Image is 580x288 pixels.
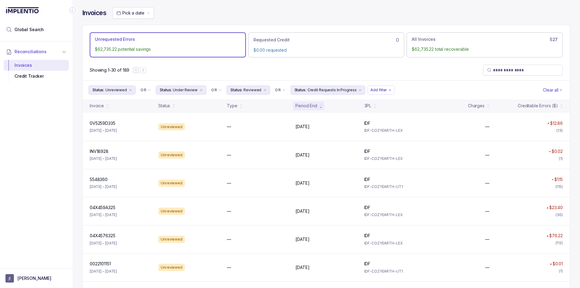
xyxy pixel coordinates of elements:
[69,7,76,14] div: Collapse Icon
[358,88,362,92] div: remove content
[364,128,426,134] p: IDF-COZYEARTH-LEX
[364,176,371,183] p: IDF
[546,235,548,237] img: red pointer upwards
[485,152,489,158] p: —
[542,86,564,95] button: Clear Filters
[364,261,371,267] p: IDF
[90,67,129,73] div: Remaining page entries
[227,86,270,95] button: Filter Chip Reviewed
[89,86,542,95] ul: Filter Group
[90,240,117,246] p: [DATE] – [DATE]
[82,9,106,17] h4: Invoices
[253,47,399,53] p: $0.00 requested
[211,88,222,92] li: Filter Chip Connector undefined
[138,86,153,94] button: Filter Chip Connector undefined
[156,86,206,95] button: Filter Chip Under Review
[4,45,69,58] button: Reconciliations
[364,148,371,154] p: IDF
[552,148,563,154] p: $0.02
[209,86,224,94] button: Filter Chip Connector undefined
[158,103,170,109] div: Status
[116,10,144,16] search: Date Range Picker
[295,124,309,130] p: [DATE]
[295,264,309,270] p: [DATE]
[556,184,563,190] div: (115)
[549,233,563,239] p: $76.22
[140,88,146,92] p: OR
[95,46,241,52] p: $62,735.22 potential savings
[556,212,563,218] div: (30)
[211,88,217,92] p: OR
[550,37,558,42] h6: 527
[364,120,371,126] p: IDF
[14,49,47,55] span: Reconciliations
[158,236,185,243] div: Unreviewed
[112,7,154,19] button: Date Range Picker
[549,205,563,211] p: $23.40
[90,205,115,211] p: 04X459A325
[4,59,69,83] div: Reconciliations
[556,240,563,246] div: (112)
[140,88,151,92] li: Filter Chip Connector undefined
[227,103,237,109] div: Type
[227,124,231,130] p: —
[485,180,489,186] p: —
[308,87,357,93] p: Credit Requests In Progress
[227,180,231,186] p: —
[485,208,489,214] p: —
[364,184,426,190] p: IDF-COZYEARTH-UT1
[552,179,553,180] img: red pointer upwards
[368,86,395,95] button: Filter Chip Add filter
[90,176,108,183] p: 5548360
[295,87,306,93] p: Status:
[199,88,204,92] div: remove content
[105,87,127,93] p: Unreviewed
[291,86,366,95] button: Filter Chip Credit Requests In Progress
[90,67,129,73] p: Showing 1-30 of 189
[364,103,372,109] div: 3PL
[364,156,426,162] p: IDF-COZYEARTH-LEX
[158,208,185,215] div: Unreviewed
[95,36,135,42] p: Unrequested Errors
[89,86,136,95] button: Filter Chip Unreviewed
[412,36,435,42] p: All Invoices
[8,60,64,71] div: Invoices
[5,274,67,283] button: User initials[PERSON_NAME]
[158,264,185,271] div: Unreviewed
[275,88,285,92] li: Filter Chip Connector undefined
[364,205,371,211] p: IDF
[263,88,267,92] div: remove content
[253,36,399,44] div: 0
[364,268,426,274] p: IDF-COZYEARTH-UT1
[90,128,117,134] p: [DATE] – [DATE]
[14,27,44,33] span: Global Search
[173,87,198,93] p: Under Review
[364,240,426,246] p: IDF-COZYEARTH-LEX
[295,152,309,158] p: [DATE]
[90,268,117,274] p: [DATE] – [DATE]
[90,156,117,162] p: [DATE] – [DATE]
[553,261,563,267] p: $0.01
[295,180,309,186] p: [DATE]
[547,122,549,124] img: red pointer upwards
[559,156,563,162] div: (1)
[485,264,489,270] p: —
[370,87,387,93] p: Add filter
[543,87,559,93] p: Clear all
[140,67,146,73] button: Next Page
[90,261,111,267] p: 0022101151
[158,180,185,187] div: Unreviewed
[18,275,51,281] p: [PERSON_NAME]
[122,10,144,15] span: Pick a date
[158,151,185,159] div: Unreviewed
[485,124,489,130] p: —
[295,208,309,214] p: [DATE]
[90,148,108,154] p: INV18928
[295,236,309,242] p: [DATE]
[556,128,563,134] div: (13)
[90,184,117,190] p: [DATE] – [DATE]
